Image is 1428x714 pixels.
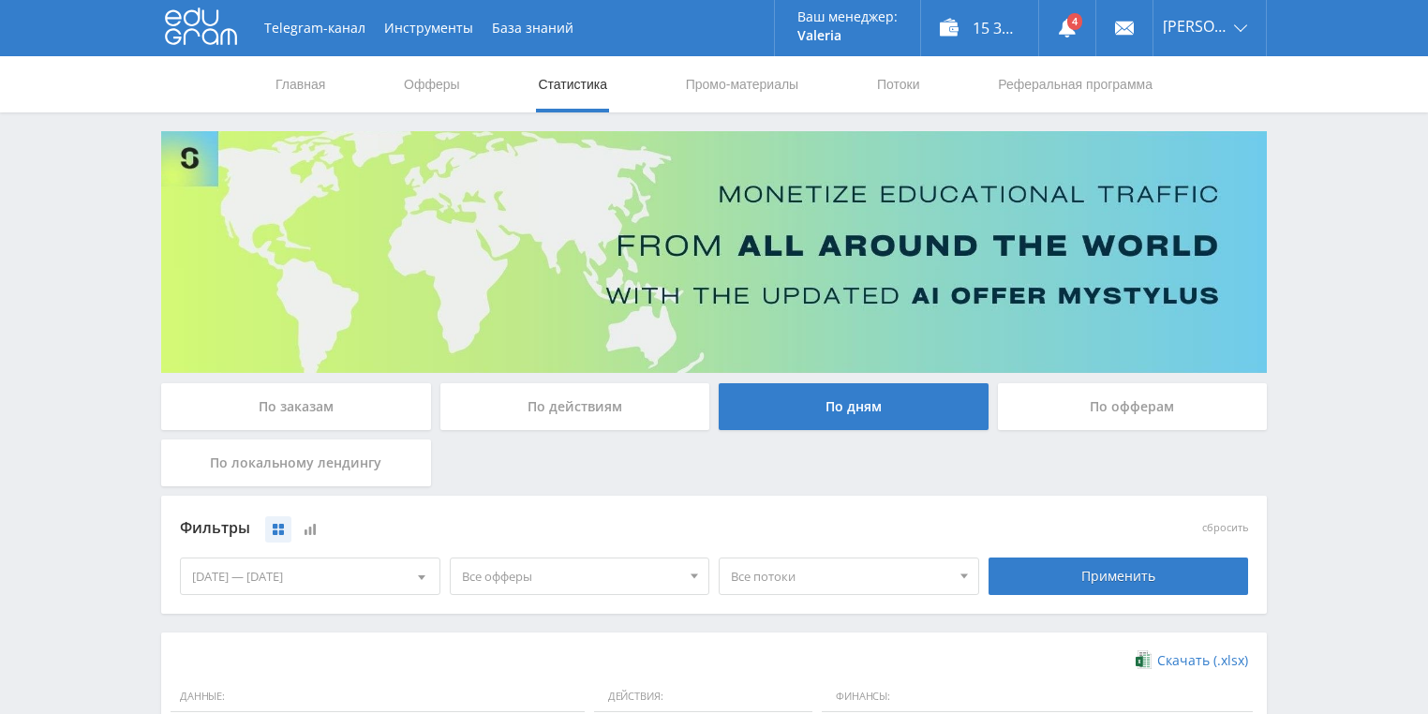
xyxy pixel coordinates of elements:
[719,383,989,430] div: По дням
[462,558,681,594] span: Все офферы
[1202,522,1248,534] button: сбросить
[536,56,609,112] a: Статистика
[998,383,1268,430] div: По офферам
[1163,19,1228,34] span: [PERSON_NAME]
[1136,651,1248,670] a: Скачать (.xlsx)
[731,558,950,594] span: Все потоки
[594,681,812,713] span: Действия:
[1136,650,1152,669] img: xlsx
[1157,653,1248,668] span: Скачать (.xlsx)
[161,131,1267,373] img: Banner
[161,439,431,486] div: По локальному лендингу
[797,9,898,24] p: Ваш менеджер:
[402,56,462,112] a: Офферы
[875,56,922,112] a: Потоки
[161,383,431,430] div: По заказам
[989,558,1249,595] div: Применить
[181,558,439,594] div: [DATE] — [DATE]
[171,681,585,713] span: Данные:
[822,681,1253,713] span: Финансы:
[797,28,898,43] p: Valeria
[684,56,800,112] a: Промо-материалы
[274,56,327,112] a: Главная
[180,514,979,543] div: Фильтры
[440,383,710,430] div: По действиям
[996,56,1154,112] a: Реферальная программа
